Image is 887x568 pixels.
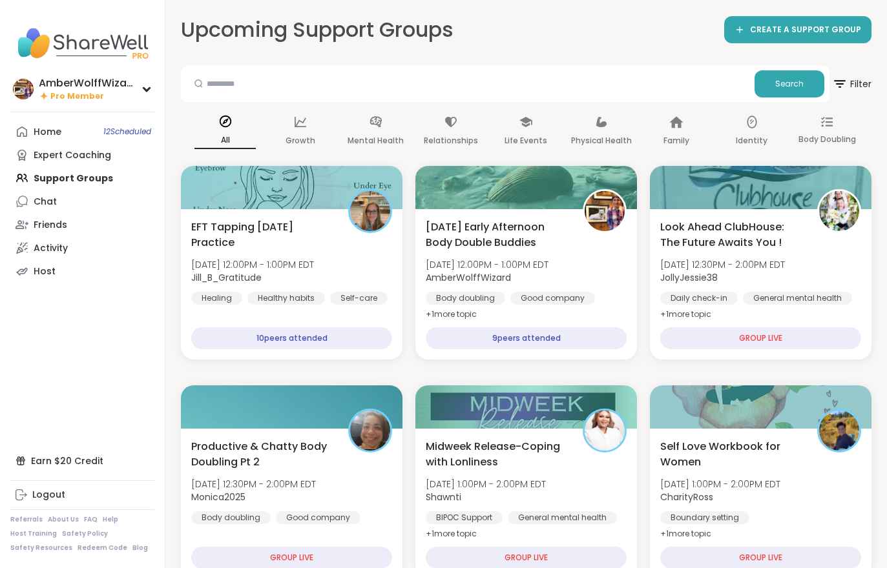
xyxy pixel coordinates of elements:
img: Shawnti [585,411,625,451]
img: AmberWolffWizard [13,79,34,99]
span: Self Love Workbook for Women [660,439,803,470]
b: CharityRoss [660,491,713,503]
b: Monica2025 [191,491,245,503]
h2: Upcoming Support Groups [181,15,454,45]
a: CREATE A SUPPORT GROUP [724,16,871,43]
span: Filter [832,68,871,99]
div: Chat [34,196,57,208]
span: Search [775,78,804,90]
span: [DATE] 1:00PM - 2:00PM EDT [660,478,780,491]
b: AmberWolffWizard [426,271,511,284]
span: [DATE] Early Afternoon Body Double Buddies [426,219,569,250]
a: Referrals [10,515,43,524]
div: Good company [510,292,595,305]
div: Good company [276,511,360,524]
span: Productive & Chatty Body Doubling Pt 2 [191,439,334,470]
div: Expert Coaching [34,149,111,162]
div: GROUP LIVE [660,327,861,349]
a: Safety Policy [62,529,108,538]
p: Growth [286,133,315,148]
p: Family [663,133,689,148]
a: Help [103,515,118,524]
span: CREATE A SUPPORT GROUP [750,25,861,35]
div: Home [34,126,61,139]
p: Life Events [505,133,547,148]
div: Boundary setting [660,511,749,524]
div: Earn $20 Credit [10,449,154,472]
span: [DATE] 12:30PM - 2:00PM EDT [660,258,785,271]
a: Home12Scheduled [10,120,154,143]
p: Relationships [424,133,478,148]
div: Daily check-in [660,292,738,305]
span: 12 Scheduled [103,127,151,137]
div: Logout [32,489,65,502]
a: Expert Coaching [10,143,154,167]
img: JollyJessie38 [819,191,859,231]
p: Physical Health [571,133,632,148]
span: Pro Member [50,91,104,102]
div: Healing [191,292,242,305]
p: All [194,132,256,149]
div: General mental health [743,292,852,305]
a: Blog [132,543,148,553]
div: AmberWolffWizard [39,76,136,90]
b: Jill_B_Gratitude [191,271,262,284]
a: Activity [10,236,154,259]
div: 9 peers attended [426,327,627,349]
a: Redeem Code [78,543,127,553]
div: Host [34,265,56,278]
a: FAQ [84,515,98,524]
div: Friends [34,219,67,232]
p: Body Doubling [798,132,856,147]
b: JollyJessie38 [660,271,718,284]
span: [DATE] 12:30PM - 2:00PM EDT [191,478,316,491]
img: Jill_B_Gratitude [350,191,390,231]
div: 10 peers attended [191,327,392,349]
img: AmberWolffWizard [585,191,625,231]
button: Filter [832,65,871,103]
span: [DATE] 1:00PM - 2:00PM EDT [426,478,546,491]
div: Body doubling [426,292,505,305]
img: ShareWell Nav Logo [10,21,154,66]
div: General mental health [508,511,617,524]
img: CharityRoss [819,411,859,451]
div: Activity [34,242,68,255]
div: Self-care [330,292,388,305]
a: Chat [10,190,154,213]
span: [DATE] 12:00PM - 1:00PM EDT [426,258,548,271]
span: EFT Tapping [DATE] Practice [191,219,334,250]
a: Host [10,259,154,283]
a: About Us [48,515,79,524]
a: Friends [10,213,154,236]
p: Identity [736,133,767,148]
span: [DATE] 12:00PM - 1:00PM EDT [191,258,314,271]
span: Midweek Release-Coping with Lonliness [426,439,569,470]
p: Mental Health [348,133,404,148]
div: Healthy habits [247,292,325,305]
img: Monica2025 [350,411,390,451]
button: Search [755,70,824,97]
b: Shawnti [426,491,461,503]
div: BIPOC Support [426,511,503,524]
span: Look Ahead ClubHouse: The Future Awaits You ! [660,219,803,250]
div: Body doubling [191,511,271,524]
a: Logout [10,483,154,507]
a: Safety Resources [10,543,72,553]
a: Host Training [10,529,57,538]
